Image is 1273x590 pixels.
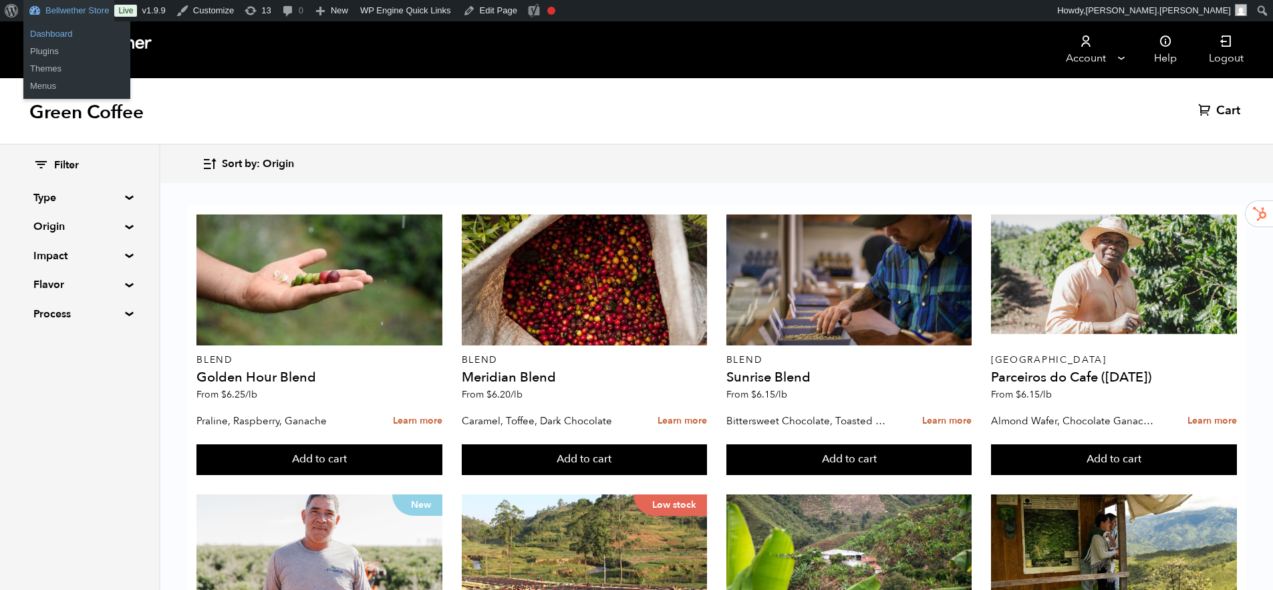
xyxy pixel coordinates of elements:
[991,355,1237,365] p: [GEOGRAPHIC_DATA]
[222,157,294,172] span: Sort by: Origin
[202,148,294,180] button: Sort by: Origin
[726,355,972,365] p: Blend
[196,355,442,365] p: Blend
[462,388,523,401] span: From
[33,306,126,322] summary: Process
[633,494,707,516] p: Low stock
[726,411,893,431] p: Bittersweet Chocolate, Toasted Marshmallow, Candied Orange, Praline
[1016,388,1021,401] span: $
[1193,21,1260,78] a: Logout
[23,56,130,99] ul: Bellwether Store
[751,388,756,401] span: $
[1216,103,1240,119] span: Cart
[23,60,130,78] a: Themes
[658,407,707,436] a: Learn more
[33,277,126,293] summary: Flavor
[751,388,787,401] bdi: 6.15
[462,411,629,431] p: Caramel, Toffee, Dark Chocolate
[54,158,79,173] span: Filter
[511,388,523,401] span: /lb
[726,371,972,384] h4: Sunrise Blend
[726,388,787,401] span: From
[221,388,257,401] bdi: 6.25
[1187,407,1237,436] a: Learn more
[462,371,708,384] h4: Meridian Blend
[486,388,523,401] bdi: 6.20
[991,388,1052,401] span: From
[33,190,126,206] summary: Type
[33,218,126,235] summary: Origin
[196,411,364,431] p: Praline, Raspberry, Ganache
[1138,21,1193,78] a: Help
[33,248,126,264] summary: Impact
[991,411,1158,431] p: Almond Wafer, Chocolate Ganache, Bing Cherry
[775,388,787,401] span: /lb
[486,388,492,401] span: $
[1040,388,1052,401] span: /lb
[392,494,442,516] p: New
[1198,103,1244,119] a: Cart
[23,21,130,64] ul: Bellwether Store
[196,371,442,384] h4: Golden Hour Blend
[1086,5,1231,15] span: [PERSON_NAME].[PERSON_NAME]
[23,25,130,43] a: Dashboard
[1044,21,1127,78] a: Account
[1016,388,1052,401] bdi: 6.15
[29,100,144,124] h1: Green Coffee
[196,444,442,475] button: Add to cart
[393,407,442,436] a: Learn more
[114,5,137,17] a: Live
[221,388,227,401] span: $
[922,407,972,436] a: Learn more
[462,355,708,365] p: Blend
[245,388,257,401] span: /lb
[991,371,1237,384] h4: Parceiros do Cafe ([DATE])
[547,7,555,15] div: Focus keyphrase not set
[462,444,708,475] button: Add to cart
[196,388,257,401] span: From
[23,78,130,95] a: Menus
[991,444,1237,475] button: Add to cart
[23,43,130,60] a: Plugins
[726,444,972,475] button: Add to cart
